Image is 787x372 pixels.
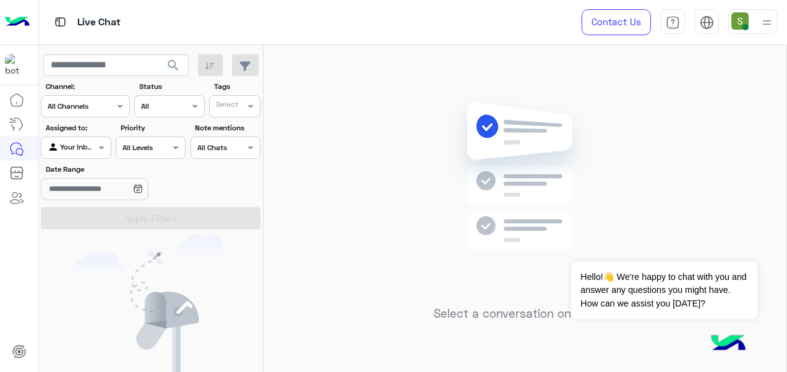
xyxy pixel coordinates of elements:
[121,122,184,133] label: Priority
[731,12,749,30] img: userImage
[5,9,30,35] img: Logo
[666,15,680,30] img: tab
[53,14,68,30] img: tab
[436,92,614,297] img: no messages
[195,122,259,133] label: Note mentions
[759,15,775,30] img: profile
[660,9,685,35] a: tab
[41,207,260,229] button: Apply Filters
[707,323,750,366] img: hulul-logo.png
[166,58,181,73] span: search
[214,81,259,92] label: Tags
[5,54,27,76] img: 923305001092802
[139,81,203,92] label: Status
[158,54,189,81] button: search
[46,122,110,133] label: Assigned to:
[434,306,616,321] h5: Select a conversation on the left
[214,99,238,113] div: Select
[46,81,129,92] label: Channel:
[571,261,757,319] span: Hello!👋 We're happy to chat with you and answer any questions you might have. How can we assist y...
[46,164,184,175] label: Date Range
[582,9,651,35] a: Contact Us
[77,14,121,31] p: Live Chat
[700,15,714,30] img: tab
